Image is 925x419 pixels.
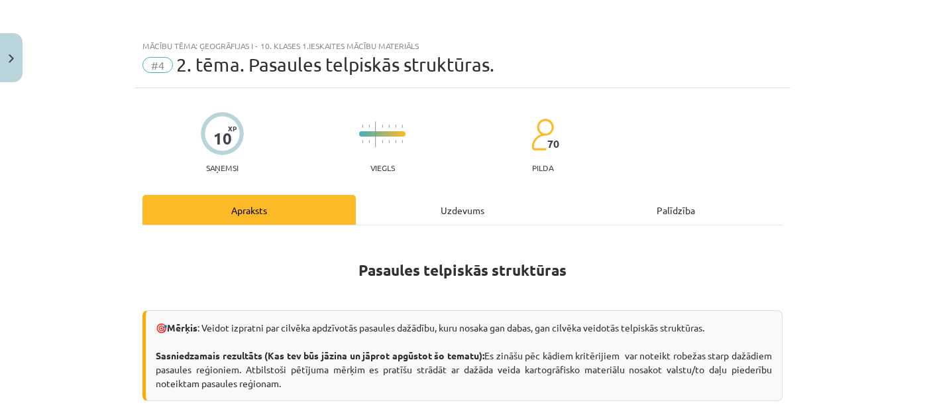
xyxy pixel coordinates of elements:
div: 10 [213,129,232,148]
div: 🎯 : Veidot izpratni par cilvēka apdzīvotās pasaules dažādību, kuru nosaka gan dabas, gan cilvēka ... [142,310,783,401]
div: Mācību tēma: Ģeogrāfijas i - 10. klases 1.ieskaites mācību materiāls [142,41,783,50]
p: Saņemsi [201,163,244,172]
p: pilda [532,163,553,172]
img: icon-short-line-57e1e144782c952c97e751825c79c345078a6d821885a25fce030b3d8c18986b.svg [368,125,370,128]
div: Palīdzība [569,195,783,225]
img: students-c634bb4e5e11cddfef0936a35e636f08e4e9abd3cc4e673bd6f9a4125e45ecb1.svg [531,118,554,151]
img: icon-short-line-57e1e144782c952c97e751825c79c345078a6d821885a25fce030b3d8c18986b.svg [368,140,370,143]
span: 70 [547,138,559,150]
strong: Sasniedzamais rezultāts (Kas tev būs jāzina un jāprot apgūstot šo tematu): [156,349,484,361]
img: icon-short-line-57e1e144782c952c97e751825c79c345078a6d821885a25fce030b3d8c18986b.svg [395,125,396,128]
span: 2. tēma. Pasaules telpiskās struktūras. [176,54,494,76]
img: icon-long-line-d9ea69661e0d244f92f715978eff75569469978d946b2353a9bb055b3ed8787d.svg [375,121,376,147]
img: icon-short-line-57e1e144782c952c97e751825c79c345078a6d821885a25fce030b3d8c18986b.svg [382,125,383,128]
img: icon-short-line-57e1e144782c952c97e751825c79c345078a6d821885a25fce030b3d8c18986b.svg [395,140,396,143]
img: icon-short-line-57e1e144782c952c97e751825c79c345078a6d821885a25fce030b3d8c18986b.svg [388,140,390,143]
strong: Pasaules telpiskās struktūras [358,261,567,280]
div: Uzdevums [356,195,569,225]
img: icon-short-line-57e1e144782c952c97e751825c79c345078a6d821885a25fce030b3d8c18986b.svg [362,140,363,143]
div: Apraksts [142,195,356,225]
img: icon-close-lesson-0947bae3869378f0d4975bcd49f059093ad1ed9edebbc8119c70593378902aed.svg [9,54,14,63]
span: XP [228,125,237,132]
span: #4 [142,57,173,73]
img: icon-short-line-57e1e144782c952c97e751825c79c345078a6d821885a25fce030b3d8c18986b.svg [402,140,403,143]
img: icon-short-line-57e1e144782c952c97e751825c79c345078a6d821885a25fce030b3d8c18986b.svg [362,125,363,128]
strong: Mērķis [167,322,197,333]
img: icon-short-line-57e1e144782c952c97e751825c79c345078a6d821885a25fce030b3d8c18986b.svg [382,140,383,143]
img: icon-short-line-57e1e144782c952c97e751825c79c345078a6d821885a25fce030b3d8c18986b.svg [402,125,403,128]
p: Viegls [370,163,395,172]
img: icon-short-line-57e1e144782c952c97e751825c79c345078a6d821885a25fce030b3d8c18986b.svg [388,125,390,128]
